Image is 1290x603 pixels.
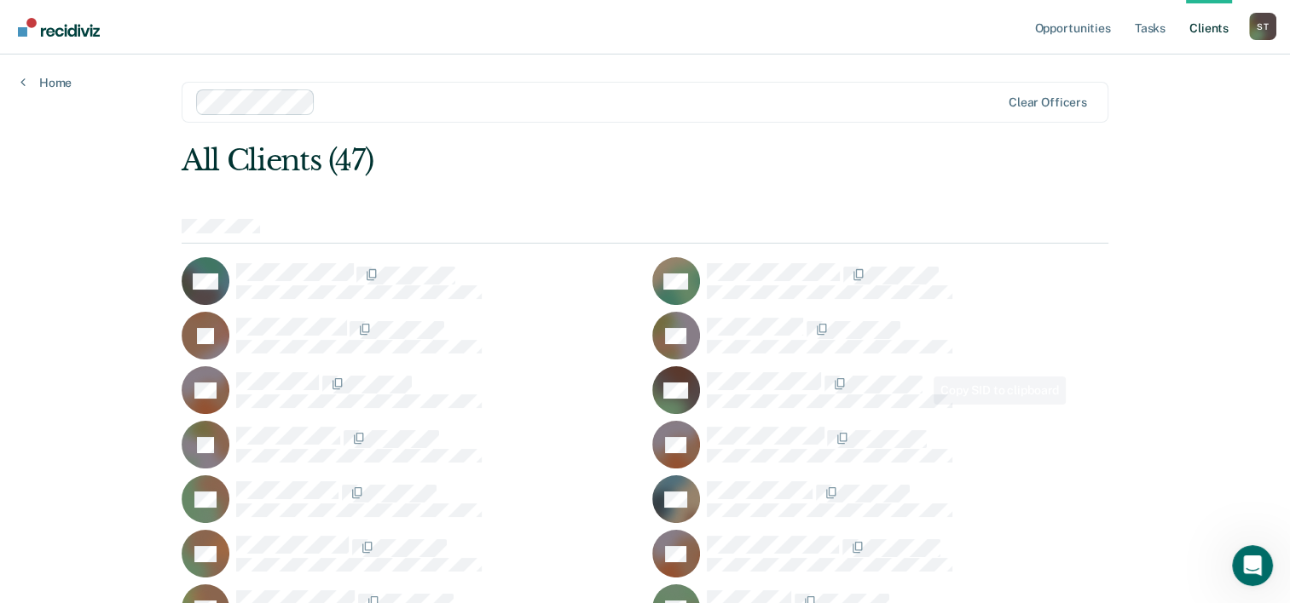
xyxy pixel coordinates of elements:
a: Home [20,75,72,90]
button: Profile dropdown button [1249,13,1276,40]
iframe: Intercom live chat [1232,545,1273,586]
div: All Clients (47) [182,143,923,178]
div: S T [1249,13,1276,40]
img: Recidiviz [18,18,100,37]
div: Clear officers [1009,95,1087,110]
